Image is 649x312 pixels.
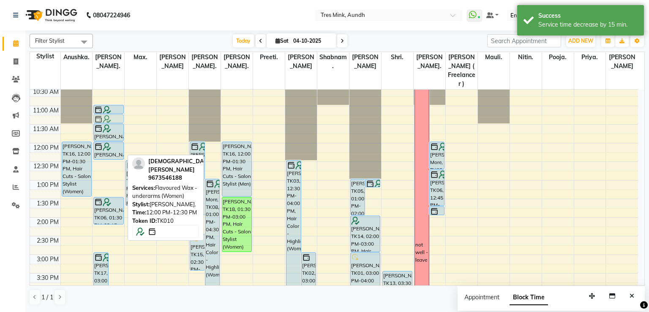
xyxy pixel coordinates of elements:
span: [PERSON_NAME]. [93,52,124,71]
span: Preeti. [253,52,285,63]
input: Search Appointment [487,34,561,47]
span: Pooja. [542,52,574,63]
div: [PERSON_NAME], TK01, 03:00 PM-04:00 PM, Hair Cuts - Salon Director (Women) [351,253,380,288]
span: Shri. [382,52,413,63]
div: Service time decrease by 15 min. [538,20,638,29]
div: [PERSON_NAME], TK06, 12:45 PM-01:45 PM, Flavoured Wax - Full Waxing (Legs, arms and peel of under... [430,170,444,205]
div: [PERSON_NAME], TK13, 03:30 PM-04:30 PM, Hair Cuts - Sr. Salon Stylist (Men) [383,271,412,307]
div: TK010 [132,217,199,225]
div: 9673546188 [148,174,213,182]
span: [PERSON_NAME]. [221,52,253,71]
div: 10:30 AM [31,88,60,96]
span: Flavoured Wax - underarms (Women) [132,184,197,200]
div: [PERSON_NAME], TK16, 12:00 PM-01:30 PM, Hair Cuts - Salon Stylist (Men) [222,142,251,196]
span: [PERSON_NAME]. [189,52,221,71]
div: not well - leave [415,241,429,264]
input: 2025-10-04 [291,35,333,47]
div: [PERSON_NAME], TK06, 01:30 PM-02:15 PM, Massage - Foot Reflexology (30 mins) [94,197,123,224]
div: [PERSON_NAME], TK07, 12:30 PM-01:45 PM, Pedicure - Regular [126,161,155,205]
div: [PERSON_NAME], TK07, 01:45 PM-02:00 PM, Threading - Eyebrows (Women) [430,207,444,215]
span: Filter Stylist [35,37,65,44]
div: 11:00 AM [31,106,60,115]
button: ADD NEW [566,35,595,47]
div: [PERSON_NAME], TK03, 12:30 PM-04:00 PM, Hair Color - Highlights (Women) [286,161,301,288]
span: [PERSON_NAME]. [414,52,445,71]
div: 12:30 PM [32,162,60,171]
div: [PERSON_NAME], TK18, 01:30 PM-03:00 PM, Hair Cuts - Salon Stylist (Women) [222,197,251,252]
div: [PERSON_NAME], TK06, 12:00 PM-02:00 PM, Hair Color - Root Touch Up (Women) [190,142,205,215]
div: [PERSON_NAME], TK10, 12:00 PM-12:30 PM, Flavoured Wax - underarms (Women) [94,142,123,159]
span: ADD NEW [568,38,593,44]
div: 1:30 PM [35,199,60,208]
span: Mauli. [478,52,510,63]
span: Anushka. [61,52,93,63]
div: 12:00 PM-12:30 PM [132,208,199,217]
div: [PERSON_NAME] More, TK08, 12:00 PM-12:45 PM, Flavoured Wax - Full Waxing (Legs, arms and peel of ... [430,142,444,169]
span: Services: [132,184,155,191]
span: Token ID: [132,217,157,224]
img: logo [22,3,79,27]
div: [PERSON_NAME], TK16, 12:00 PM-01:30 PM, Hair Cuts - Salon Stylist (Women) [62,142,91,196]
span: [PERSON_NAME] [349,52,381,71]
img: profile [132,157,145,170]
span: Time: [132,209,146,216]
div: 12:00 PM [32,143,60,152]
span: Stylist: [132,201,150,208]
span: Block Time [510,290,548,305]
div: [PERSON_NAME], TK10, 11:30 AM-12:00 PM, Flavoured Wax - Half Legs (Women) [94,124,123,141]
div: [PERSON_NAME], TK10, 11:00 AM-11:15 AM, Flavoured Wax - Full Arms (Women) [94,105,123,113]
span: [DEMOGRAPHIC_DATA][PERSON_NAME] [148,158,213,173]
div: 3:00 PM [35,255,60,264]
span: [PERSON_NAME] [606,52,638,71]
span: Priya. [574,52,606,63]
div: 2:00 PM [35,218,60,227]
div: [PERSON_NAME] More, TK08, 01:00 PM-01:15 PM, Hair Consultation [365,179,380,187]
div: [PERSON_NAME], TK15, 02:30 PM-03:30 PM, Hair Cuts - Sr. Creative Stylist (Women) [190,234,205,270]
span: [PERSON_NAME] [157,52,188,71]
div: [PERSON_NAME], TK14, 02:00 PM-03:00 PM, Hair Cuts - Salon Director (Women) [351,216,380,252]
button: Close [626,290,638,303]
div: 1:00 PM [35,181,60,189]
span: [PERSON_NAME] [285,52,317,71]
span: Shabnam. [317,52,349,71]
span: 1 / 1 [41,293,53,302]
span: Today [233,34,254,47]
span: Appointment [464,293,499,301]
div: [PERSON_NAME], TK05, 01:00 PM-02:00 PM, Hair Cuts - Salon Director (Women) [351,179,365,215]
div: Stylist [30,52,60,61]
div: 2:30 PM [35,236,60,245]
div: 3:30 PM [35,274,60,282]
div: [PERSON_NAME] More, TK08, 01:00 PM-04:30 PM, Hair Color - Highlights (Women) [205,179,220,307]
div: 11:30 AM [31,125,60,134]
b: 08047224946 [93,3,130,27]
span: Nitin. [510,52,542,63]
div: Success [538,11,638,20]
div: [PERSON_NAME], TK10, 12:30 PM-12:45 PM, Threading - Upper Lip (Women) [94,115,123,123]
div: [PERSON_NAME], TK17, 03:00 PM-04:30 PM, Pedicure - Regular [94,253,108,307]
span: Sat [273,38,291,44]
span: Max. [125,52,156,63]
div: [PERSON_NAME]. [132,200,199,209]
span: [PERSON_NAME] ( Freelancer ) [446,52,477,89]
